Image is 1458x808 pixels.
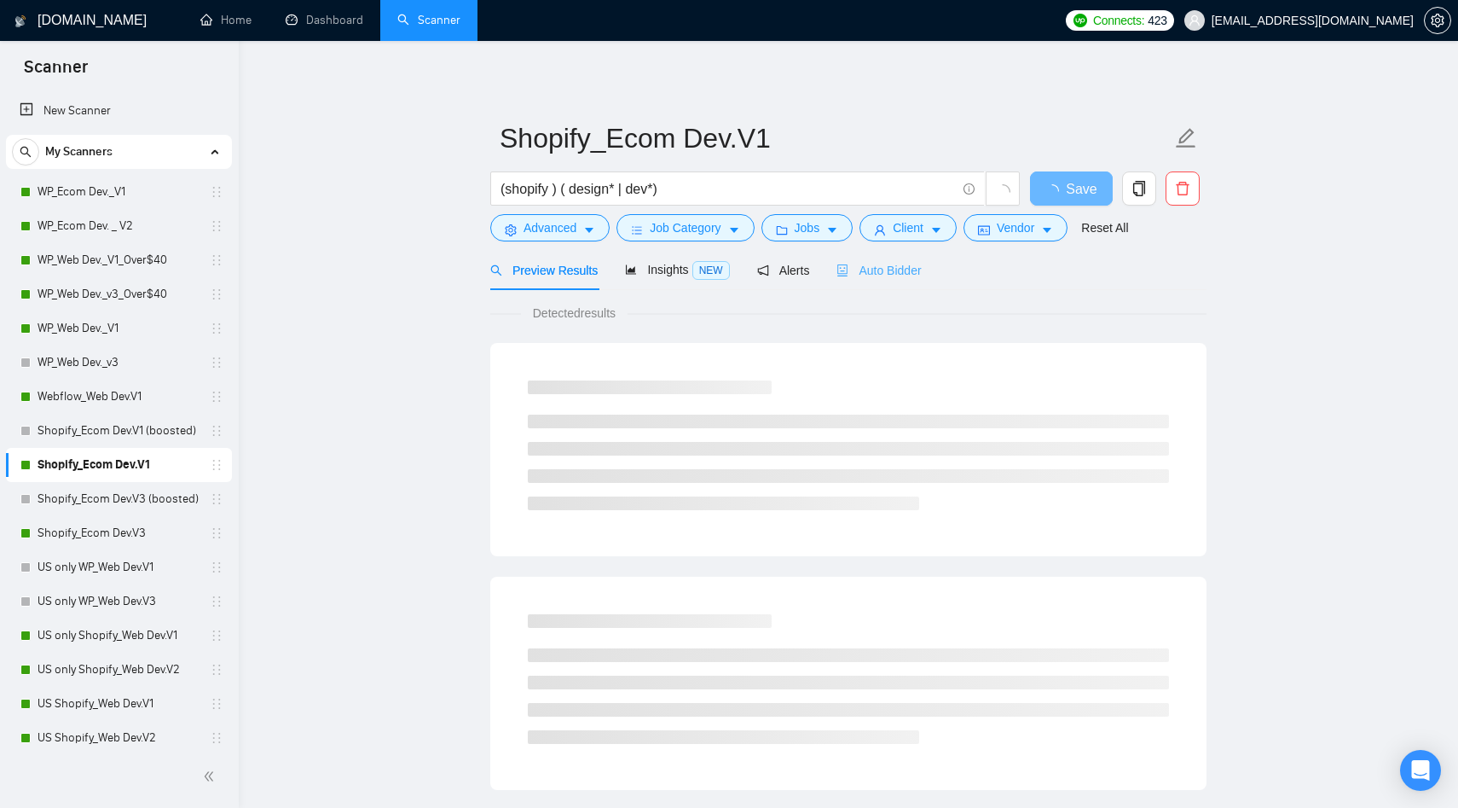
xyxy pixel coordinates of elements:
span: holder [210,492,223,506]
span: caret-down [1041,224,1053,236]
img: upwork-logo.png [1073,14,1087,27]
span: Alerts [757,264,810,277]
span: Client [893,218,923,237]
span: loading [995,184,1010,200]
img: logo [14,8,26,35]
span: holder [210,697,223,711]
a: New Scanner [20,94,218,128]
span: holder [210,663,223,677]
a: Shopify_Ecom Dev.V1 [38,448,200,482]
span: holder [210,424,223,438]
span: caret-down [930,224,942,236]
li: New Scanner [6,94,232,128]
a: Shopify_Ecom Dev.V3 [38,516,200,550]
a: US only WP_Web Dev.V1 [38,550,200,584]
button: Save [1030,171,1113,206]
span: holder [210,595,223,608]
span: area-chart [625,264,637,276]
span: Advanced [524,218,576,237]
button: copy [1122,171,1156,206]
button: delete [1166,171,1200,206]
a: WP_Web Dev._v3_Over$40 [38,277,200,311]
button: idcardVendorcaret-down [963,214,1067,241]
span: caret-down [583,224,595,236]
span: 423 [1148,11,1166,30]
a: WP_Web Dev._V1_Over$40 [38,243,200,277]
button: userClientcaret-down [859,214,957,241]
span: Detected results [521,304,628,323]
span: holder [210,288,223,301]
span: user [1189,15,1201,26]
a: searchScanner [397,13,460,27]
a: setting [1424,14,1451,27]
span: bars [631,224,643,236]
span: delete [1166,181,1199,196]
span: Vendor [997,218,1034,237]
span: double-left [203,768,220,785]
span: holder [210,219,223,233]
span: holder [210,731,223,745]
span: holder [210,356,223,369]
a: US Shopify_Web Dev.V2 [38,721,200,755]
a: homeHome [200,13,252,27]
a: US Shopify_Web Dev.V1 [38,687,200,721]
span: search [13,146,38,158]
span: holder [210,185,223,199]
a: Shopify_Ecom Dev.V3 (boosted) [38,482,200,516]
span: folder [776,224,788,236]
span: Save [1066,178,1096,200]
span: search [490,264,502,276]
a: US only WP_Web Dev.V3 [38,584,200,619]
span: holder [210,561,223,574]
a: WP_Web Dev._V1 [38,311,200,346]
button: search [12,138,39,166]
span: robot [836,264,848,276]
a: WP_Web Dev._v3 [38,346,200,380]
span: holder [210,458,223,472]
span: holder [210,390,223,404]
span: Jobs [795,218,820,237]
button: barsJob Categorycaret-down [616,214,754,241]
span: user [874,224,886,236]
span: loading [1045,184,1066,198]
span: My Scanners [45,135,113,169]
a: Shopify_Ecom Dev.V1 (boosted) [38,414,200,448]
input: Scanner name... [500,117,1172,160]
span: holder [210,629,223,642]
span: setting [1425,14,1450,27]
input: Search Freelance Jobs... [500,178,956,200]
span: NEW [692,261,730,280]
a: WP_Ecom Dev. _ V2 [38,209,200,243]
span: caret-down [728,224,740,236]
span: holder [210,253,223,267]
span: Job Category [650,218,720,237]
a: WP_Ecom Dev._V1 [38,175,200,209]
span: setting [505,224,517,236]
span: edit [1175,127,1197,149]
a: US only Shopify_Web Dev.V1 [38,619,200,653]
span: Auto Bidder [836,264,921,277]
span: info-circle [963,183,975,195]
span: notification [757,264,769,276]
button: folderJobscaret-down [761,214,853,241]
a: US only Shopify_Web Dev.V2 [38,653,200,687]
span: Insights [625,263,729,276]
span: copy [1123,181,1155,196]
a: Reset All [1081,218,1128,237]
div: Open Intercom Messenger [1400,750,1441,791]
button: settingAdvancedcaret-down [490,214,610,241]
button: setting [1424,7,1451,34]
span: idcard [978,224,990,236]
a: dashboardDashboard [286,13,363,27]
span: Preview Results [490,264,598,277]
span: Connects: [1093,11,1144,30]
span: caret-down [826,224,838,236]
span: holder [210,526,223,540]
span: Scanner [10,55,101,90]
a: Webflow_Web Dev.V1 [38,380,200,414]
span: holder [210,322,223,335]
